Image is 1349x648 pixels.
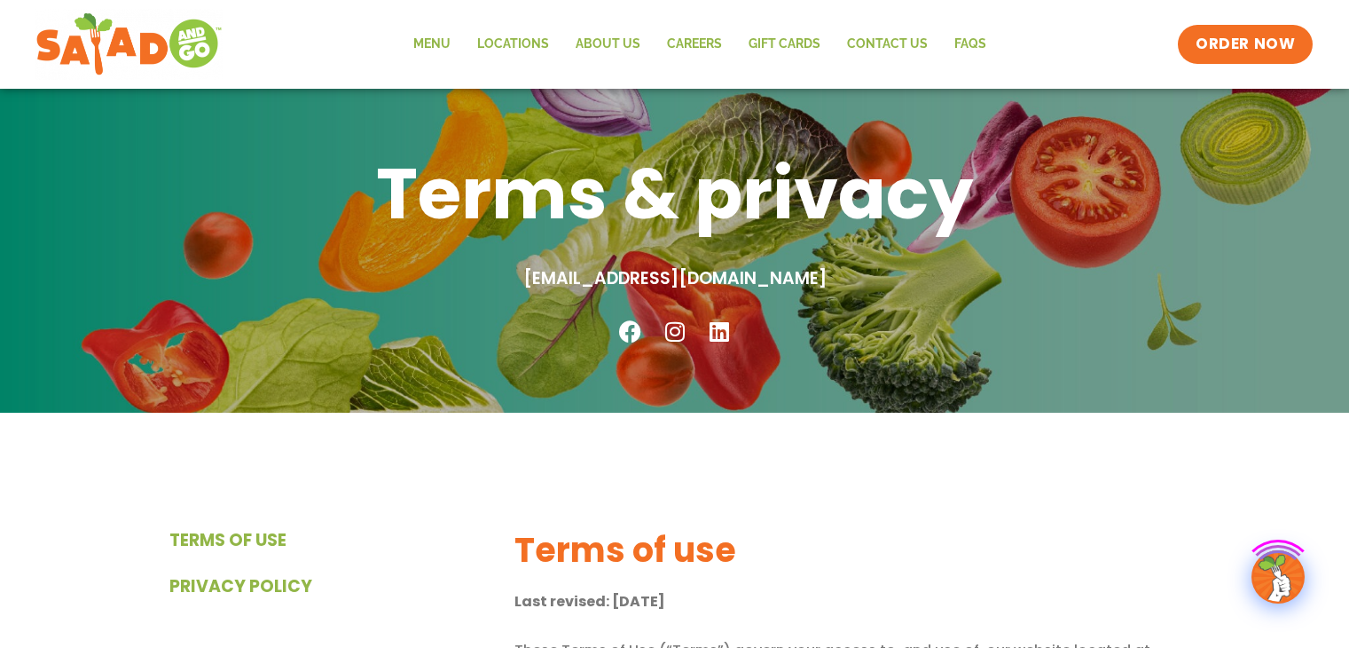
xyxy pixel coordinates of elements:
span: ORDER NOW [1196,34,1295,55]
h1: Terms & privacy [214,147,1136,240]
a: About Us [562,24,654,65]
a: FAQs [941,24,1000,65]
a: ORDER NOW [1178,25,1313,64]
a: Privacy policy [169,574,506,600]
nav: Menu [400,24,1000,65]
span: Privacy policy [169,574,312,600]
img: new-SAG-logo-768×292 [35,9,223,80]
a: Careers [654,24,735,65]
a: GIFT CARDS [735,24,834,65]
a: Terms of use [169,528,506,554]
a: Contact Us [834,24,941,65]
h2: Terms of use [514,528,1171,572]
a: Locations [464,24,562,65]
b: Last revised: [DATE] [514,591,665,612]
span: Terms of use [169,528,286,554]
a: [EMAIL_ADDRESS][DOMAIN_NAME] [523,266,827,290]
a: Menu [400,24,464,65]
